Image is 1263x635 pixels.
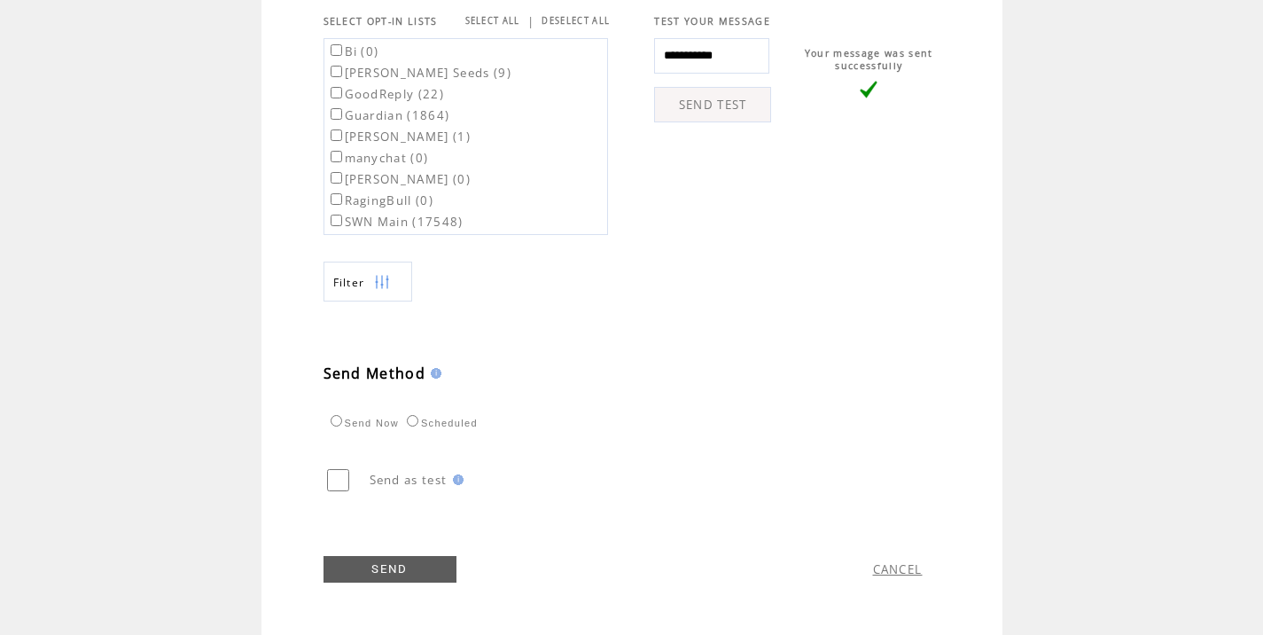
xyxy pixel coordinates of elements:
input: RagingBull (0) [331,193,342,205]
span: Send as test [370,472,448,488]
input: Scheduled [407,415,418,427]
label: [PERSON_NAME] (0) [327,171,472,187]
a: CANCEL [873,561,923,577]
label: Guardian (1864) [327,107,450,123]
a: Filter [324,262,412,302]
span: | [527,13,534,29]
input: [PERSON_NAME] Seeds (9) [331,66,342,77]
input: [PERSON_NAME] (0) [331,172,342,184]
input: manychat (0) [331,151,342,162]
a: SELECT ALL [465,15,520,27]
label: Send Now [326,418,399,428]
label: RagingBull (0) [327,192,434,208]
span: Send Method [324,364,426,383]
label: manychat (0) [327,150,429,166]
img: help.gif [448,474,464,485]
input: GoodReply (22) [331,87,342,98]
a: SEND TEST [654,87,771,122]
span: Your message was sent successfully [805,47,933,72]
span: SELECT OPT-IN LISTS [324,15,438,27]
input: [PERSON_NAME] (1) [331,129,342,141]
label: [PERSON_NAME] (1) [327,129,472,145]
input: SWN Main (17548) [331,215,342,226]
label: GoodReply (22) [327,86,445,102]
input: Bi (0) [331,44,342,56]
img: vLarge.png [860,81,877,98]
a: DESELECT ALL [542,15,610,27]
input: Send Now [331,415,342,427]
span: TEST YOUR MESSAGE [654,15,770,27]
label: Scheduled [402,418,478,428]
input: Guardian (1864) [331,108,342,120]
span: Show filters [333,275,365,290]
img: filters.png [374,263,390,302]
label: Bi (0) [327,43,379,59]
label: SWN Main (17548) [327,214,464,230]
label: [PERSON_NAME] Seeds (9) [327,65,512,81]
img: help.gif [425,368,441,379]
a: SEND [324,556,456,583]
